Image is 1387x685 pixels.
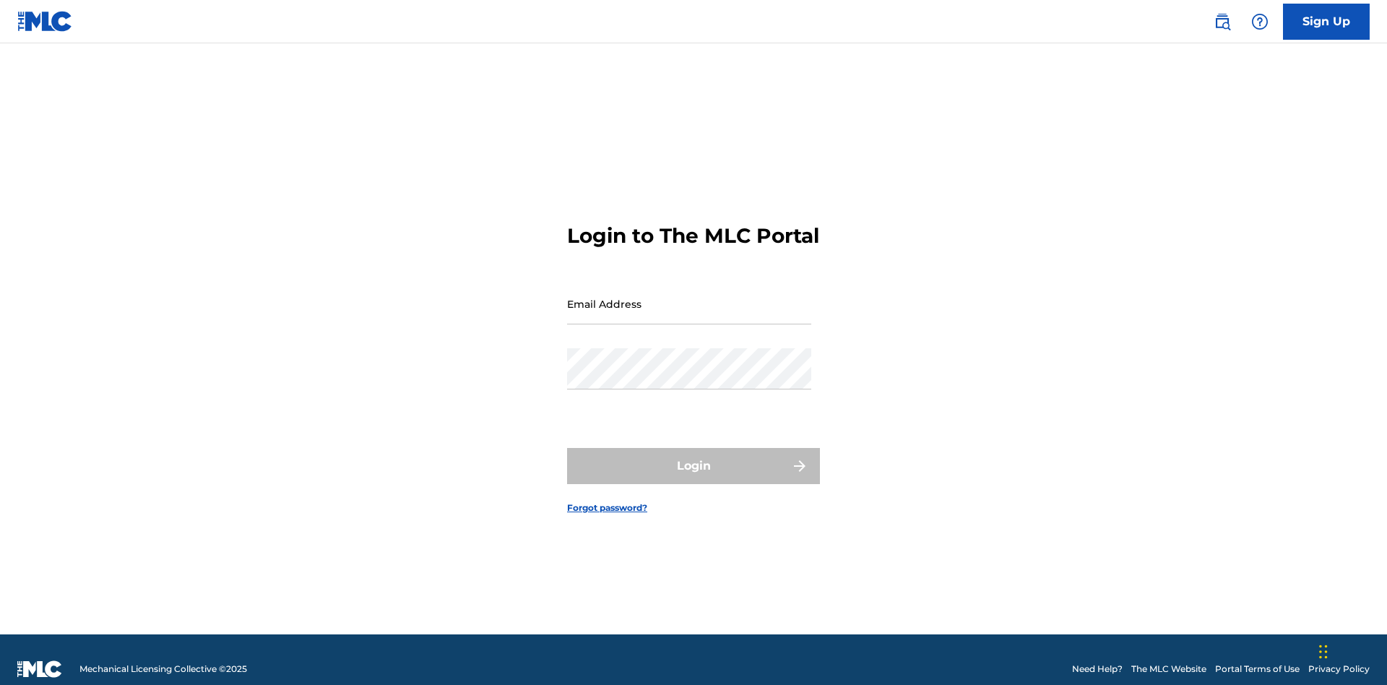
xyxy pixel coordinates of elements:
div: Help [1245,7,1274,36]
a: Sign Up [1283,4,1370,40]
img: search [1214,13,1231,30]
div: Drag [1319,630,1328,673]
img: logo [17,660,62,678]
a: Forgot password? [567,501,647,514]
h3: Login to The MLC Portal [567,223,819,249]
iframe: Chat Widget [1315,616,1387,685]
a: The MLC Website [1131,663,1206,676]
a: Privacy Policy [1308,663,1370,676]
a: Public Search [1208,7,1237,36]
span: Mechanical Licensing Collective © 2025 [79,663,247,676]
a: Portal Terms of Use [1215,663,1300,676]
a: Need Help? [1072,663,1123,676]
img: MLC Logo [17,11,73,32]
img: help [1251,13,1269,30]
